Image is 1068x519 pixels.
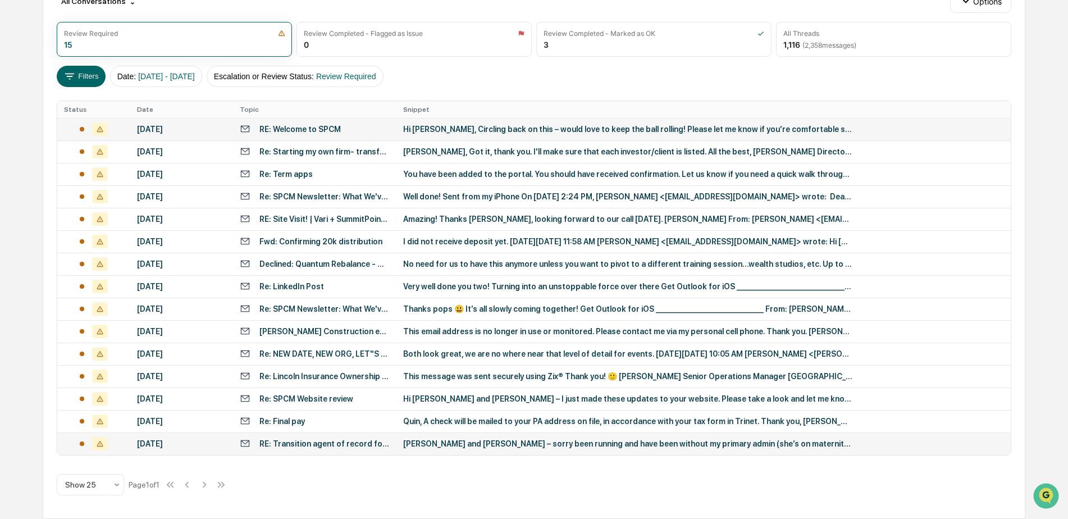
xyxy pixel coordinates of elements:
[259,417,305,426] div: Re: Final pay
[110,66,202,87] button: Date:[DATE] - [DATE]
[137,282,226,291] div: [DATE]
[403,417,852,426] div: Quin, A check will be mailed to your PA address on file, in accordance with your tax form in Trin...
[137,237,226,246] div: [DATE]
[137,125,226,134] div: [DATE]
[138,72,195,81] span: [DATE] - [DATE]
[304,29,423,38] div: Review Completed - Flagged as Issue
[259,372,390,381] div: Re: Lincoln Insurance Ownership Change
[403,147,852,156] div: [PERSON_NAME], Got it, thank you. I'll make sure that each investor/client is listed. All the bes...
[11,86,31,106] img: 1746055101610-c473b297-6a78-478c-a979-82029cc54cd1
[137,349,226,358] div: [DATE]
[191,89,204,103] button: Start new chat
[259,349,390,358] div: Re: NEW DATE, NEW ORG, LET"S GO! :)
[403,170,852,179] div: You have been added to the portal. You should have received confirmation. Let us know if you need...
[233,101,396,118] th: Topic
[112,190,136,199] span: Pylon
[544,40,549,49] div: 3
[518,30,524,37] img: icon
[22,163,71,174] span: Data Lookup
[403,372,852,381] div: This message was sent securely using Zix® Thank you! 🙂 [PERSON_NAME] Senior Operations Manager [G...
[207,66,384,87] button: Escalation or Review Status:Review Required
[79,190,136,199] a: Powered byPylon
[137,372,226,381] div: [DATE]
[7,137,77,157] a: 🖐️Preclearance
[130,101,233,118] th: Date
[403,394,852,403] div: Hi [PERSON_NAME] and [PERSON_NAME] – I just made these updates to your website. Please take a loo...
[137,417,226,426] div: [DATE]
[396,101,1011,118] th: Snippet
[38,97,142,106] div: We're available if you need us!
[544,29,655,38] div: Review Completed - Marked as OK
[783,40,856,49] div: 1,116
[403,327,852,336] div: This email address is no longer in use or monitored. Please contact me via my personal cell phone...
[64,40,72,49] div: 15
[403,349,852,358] div: Both look great, we are no where near that level of detail for events. [DATE][DATE] 10:05 AM [PER...
[259,327,390,336] div: [PERSON_NAME] Construction email is no longer in use or monitored
[304,40,309,49] div: 0
[259,215,390,224] div: RE: Site Visit! | Vari + SummitPoint Capital Management
[137,304,226,313] div: [DATE]
[259,170,313,179] div: Re: Term apps
[259,394,353,403] div: Re: SPCM Website review
[93,142,139,153] span: Attestations
[137,394,226,403] div: [DATE]
[77,137,144,157] a: 🗄️Attestations
[137,147,226,156] div: [DATE]
[259,125,341,134] div: RE: Welcome to SPCM
[259,439,390,448] div: RE: Transition agent of record for life insurance policies
[137,439,226,448] div: [DATE]
[403,259,852,268] div: No need for us to have this anymore unless you want to pivot to a different training session…weal...
[316,72,376,81] span: Review Required
[11,143,20,152] div: 🖐️
[137,327,226,336] div: [DATE]
[259,192,390,201] div: Re: SPCM Newsletter: What We've Been Up To
[278,30,285,37] img: icon
[38,86,184,97] div: Start new chat
[11,164,20,173] div: 🔎
[403,192,852,201] div: Well done! Sent from my iPhone On [DATE] 2:24 PM, [PERSON_NAME] <[EMAIL_ADDRESS][DOMAIN_NAME]> wr...
[259,282,324,291] div: Re: LinkedIn Post
[403,304,852,313] div: Thanks pops 😃 It’s all slowly coming together! Get Outlook for iOS ______________________________...
[259,259,390,268] div: Declined: Quantum Rebalance - Guardrails, Investmens, etc
[403,439,852,448] div: [PERSON_NAME] and [PERSON_NAME] – sorry been running and have been without my primary admin (she’...
[137,215,226,224] div: [DATE]
[403,125,852,134] div: Hi [PERSON_NAME], Circling back on this – would love to keep the ball rolling! Please let me know...
[57,66,106,87] button: Filters
[137,170,226,179] div: [DATE]
[64,29,118,38] div: Review Required
[783,29,819,38] div: All Threads
[11,24,204,42] p: How can we help?
[1032,482,1062,512] iframe: Open customer support
[802,41,856,49] span: ( 2,358 messages)
[757,30,764,37] img: icon
[403,237,852,246] div: I did not receive deposit yet. [DATE][DATE] 11:58 AM [PERSON_NAME] <[EMAIL_ADDRESS][DOMAIN_NAME]>...
[259,147,390,156] div: Re: Starting my own firm- transfer of clients
[259,304,390,313] div: Re: SPCM Newsletter: What We've Been Up To
[129,480,159,489] div: Page 1 of 1
[403,282,852,291] div: Very well done you two! Turning into an unstoppable force over there Get Outlook for iOS ________...
[57,101,130,118] th: Status
[137,192,226,201] div: [DATE]
[81,143,90,152] div: 🗄️
[403,215,852,224] div: Amazing! Thanks [PERSON_NAME], looking forward to our call [DATE]. [PERSON_NAME] From: [PERSON_NA...
[7,158,75,179] a: 🔎Data Lookup
[137,259,226,268] div: [DATE]
[22,142,72,153] span: Preclearance
[259,237,382,246] div: Fwd: Confirming 20k distribution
